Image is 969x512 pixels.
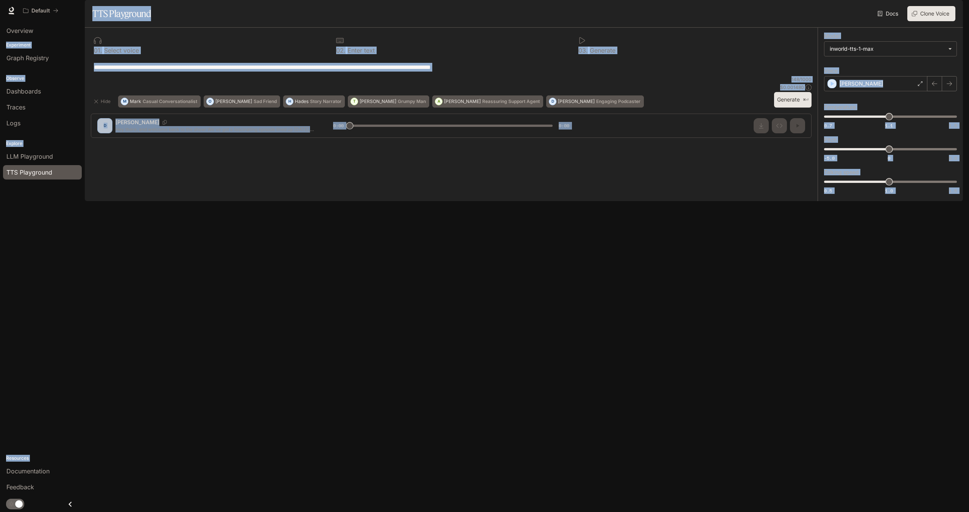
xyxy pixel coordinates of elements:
[596,99,640,104] p: Engaging Podcaster
[949,155,957,161] span: 5.0
[143,99,197,104] p: Casual Conversationalist
[840,80,883,87] p: [PERSON_NAME]
[949,122,957,129] span: 1.5
[121,95,128,108] div: M
[204,95,280,108] button: O[PERSON_NAME]Sad Friend
[824,105,856,110] p: Temperature
[346,47,375,53] p: Enter text
[310,99,341,104] p: Story Narrator
[360,99,396,104] p: [PERSON_NAME]
[824,137,837,142] p: Pitch
[549,95,556,108] div: D
[824,68,838,73] p: Voice
[803,98,809,102] p: ⌘⏎
[949,187,957,194] span: 1.5
[130,99,141,104] p: Mark
[780,84,804,91] p: $ 0.001480
[94,47,102,53] p: 0 1 .
[907,6,955,21] button: Clone Voice
[824,42,957,56] div: inworld-tts-1-max
[876,6,901,21] a: Docs
[20,3,62,18] button: All workspaces
[824,170,859,175] p: Talking speed
[254,99,277,104] p: Sad Friend
[578,47,588,53] p: 0 3 .
[215,99,252,104] p: [PERSON_NAME]
[336,47,346,53] p: 0 2 .
[824,33,840,39] p: Model
[92,6,151,21] h1: TTS Playground
[432,95,543,108] button: A[PERSON_NAME]Reassuring Support Agent
[791,76,812,83] p: 148 / 1000
[824,122,832,129] span: 0.7
[283,95,345,108] button: HHadesStory Narrator
[885,122,893,129] span: 1.1
[482,99,540,104] p: Reassuring Support Agent
[286,95,293,108] div: H
[774,92,812,108] button: Generate⌘⏎
[348,95,429,108] button: T[PERSON_NAME]Grumpy Man
[885,187,893,194] span: 1.0
[351,95,358,108] div: T
[830,45,944,53] div: inworld-tts-1-max
[444,99,481,104] p: [PERSON_NAME]
[91,95,115,108] button: Hide
[824,155,835,161] span: -5.0
[824,187,832,194] span: 0.5
[102,47,139,53] p: Select voice
[31,8,50,14] p: Default
[118,95,201,108] button: MMarkCasual Conversationalist
[546,95,644,108] button: D[PERSON_NAME]Engaging Podcaster
[295,99,308,104] p: Hades
[888,155,890,161] span: 0
[588,47,615,53] p: Generate
[435,95,442,108] div: A
[398,99,426,104] p: Grumpy Man
[558,99,595,104] p: [PERSON_NAME]
[207,95,213,108] div: O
